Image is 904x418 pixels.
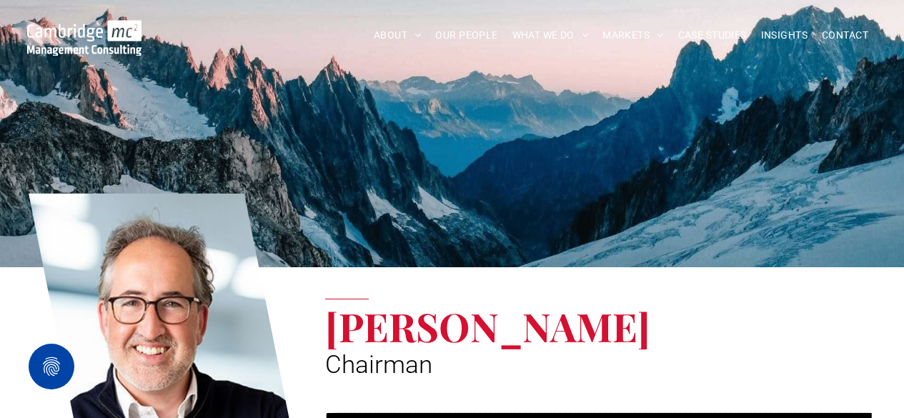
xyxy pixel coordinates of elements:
a: Your Business Transformed | Cambridge Management Consulting [27,22,142,37]
a: INSIGHTS [754,24,815,46]
img: Go to Homepage [27,20,142,56]
span: Chairman [325,350,432,379]
a: WHAT WE DO [505,24,596,46]
a: MARKETS [595,24,670,46]
a: ABOUT [367,24,429,46]
a: CONTACT [815,24,875,46]
a: CASE STUDIES [671,24,754,46]
span: [PERSON_NAME] [325,299,650,352]
a: OUR PEOPLE [428,24,505,46]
